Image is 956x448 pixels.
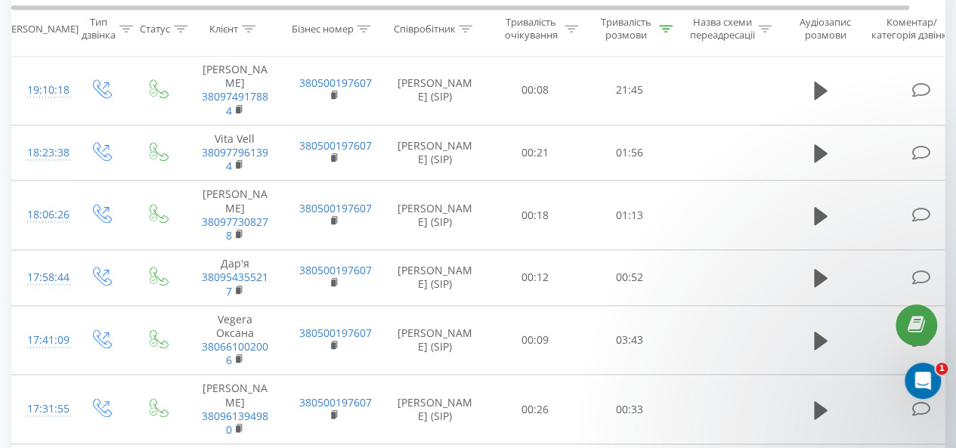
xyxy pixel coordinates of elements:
[209,22,238,35] div: Клієнт
[501,16,561,42] div: Тривалість очікування
[382,181,488,250] td: [PERSON_NAME] (SIP)
[299,76,372,90] a: 380500197607
[186,125,284,181] td: Vita Vell
[291,22,353,35] div: Бізнес номер
[583,305,677,375] td: 03:43
[27,326,57,355] div: 17:41:09
[299,395,372,409] a: 380500197607
[186,375,284,444] td: [PERSON_NAME]
[689,16,754,42] div: Назва схеми переадресації
[25,313,75,323] span: Головна
[15,203,287,261] div: Напишіть нам повідомленняМи будемо на зв’язку завтра
[224,313,279,323] span: Допомога
[905,363,941,399] iframe: Intercom live chat
[202,145,268,173] a: 380977961394
[186,181,284,250] td: [PERSON_NAME]
[788,16,862,42] div: Аудіозапис розмови
[299,138,372,153] a: 380500197607
[583,181,677,250] td: 01:13
[299,201,372,215] a: 380500197607
[202,275,302,335] button: Допомога
[202,89,268,117] a: 380974917884
[27,263,57,292] div: 17:58:44
[202,409,268,437] a: 380961394980
[488,56,583,125] td: 00:08
[27,200,57,230] div: 18:06:26
[260,24,287,51] div: Закрити
[583,375,677,444] td: 00:33
[488,375,583,444] td: 00:26
[27,76,57,105] div: 19:10:18
[936,363,948,375] span: 1
[382,125,488,181] td: [PERSON_NAME] (SIP)
[202,215,268,243] a: 380977308278
[299,263,372,277] a: 380500197607
[30,29,131,52] img: logo
[30,133,272,184] p: Чим вам допомогти?
[382,250,488,306] td: [PERSON_NAME] (SIP)
[31,216,252,232] div: Напишіть нам повідомлення
[393,22,455,35] div: Співробітник
[27,394,57,424] div: 17:31:55
[488,250,583,306] td: 00:12
[583,250,677,306] td: 00:52
[488,305,583,375] td: 00:09
[202,270,268,298] a: 380954355217
[299,326,372,340] a: 380500197607
[140,22,170,35] div: Статус
[27,138,57,168] div: 18:23:38
[31,232,252,248] div: Ми будемо на зв’язку завтра
[82,16,116,42] div: Тип дзвінка
[488,125,583,181] td: 00:21
[112,313,190,323] span: Повідомлення
[186,250,284,306] td: Дар'я
[583,125,677,181] td: 01:56
[190,24,221,54] img: Profile image for Volodymyr
[583,56,677,125] td: 21:45
[101,275,201,335] button: Повідомлення
[186,56,284,125] td: [PERSON_NAME]
[30,107,272,133] p: Вiтаю 👋
[382,305,488,375] td: [PERSON_NAME] (SIP)
[488,181,583,250] td: 00:18
[382,56,488,125] td: [PERSON_NAME] (SIP)
[219,24,249,54] img: Profile image for Ringostat
[596,16,655,42] div: Тривалість розмови
[162,24,192,54] img: Profile image for Arina
[202,339,268,367] a: 380661002006
[186,305,284,375] td: Vegera Оксана
[868,16,956,42] div: Коментар/категорія дзвінка
[2,22,79,35] div: [PERSON_NAME]
[382,375,488,444] td: [PERSON_NAME] (SIP)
